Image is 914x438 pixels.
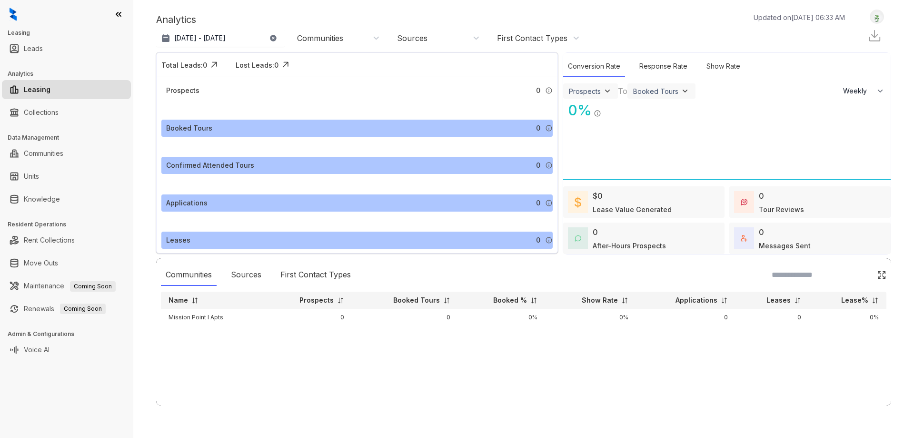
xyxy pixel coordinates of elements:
a: RenewalsComing Soon [24,299,106,318]
img: sorting [337,297,344,304]
img: Info [545,124,553,132]
a: Knowledge [24,190,60,209]
p: Booked Tours [393,295,440,305]
div: Prospects [166,85,199,96]
div: Response Rate [635,56,692,77]
li: Leads [2,39,131,58]
img: Info [545,162,553,169]
img: Download [867,29,882,43]
img: sorting [621,297,628,304]
span: Coming Soon [60,304,106,314]
div: To [618,85,627,97]
td: 0% [545,309,636,326]
img: sorting [530,297,537,304]
div: $0 [593,190,603,202]
img: UserAvatar [870,12,884,22]
li: Leasing [2,80,131,99]
img: TotalFum [741,235,747,242]
li: Units [2,167,131,186]
div: 0 [593,226,598,238]
img: ViewFilterArrow [680,86,690,96]
a: Leads [24,39,43,58]
button: Weekly [837,82,891,100]
td: 0 [636,309,735,326]
span: 0 [536,123,540,133]
img: logo [10,8,17,21]
li: Knowledge [2,190,131,209]
img: sorting [191,297,199,304]
td: 0 [352,309,458,326]
td: 0% [809,309,886,326]
span: 0 [536,235,540,245]
p: Applications [676,295,717,305]
p: Prospects [299,295,334,305]
img: AfterHoursConversations [575,235,581,242]
p: Leases [766,295,791,305]
span: Coming Soon [70,281,116,292]
img: Info [545,199,553,207]
h3: Data Management [8,133,133,142]
div: Applications [166,198,208,208]
div: Communities [297,33,343,43]
span: 0 [536,85,540,96]
div: Lost Leads: 0 [236,60,278,70]
div: After-Hours Prospects [593,241,666,251]
td: 0% [458,309,546,326]
a: Units [24,167,39,186]
img: Info [545,87,553,94]
img: Click Icon [207,58,221,72]
li: Move Outs [2,254,131,273]
div: 0 [759,226,764,238]
td: 0 [264,309,352,326]
p: Show Rate [582,295,618,305]
img: sorting [443,297,450,304]
div: 0 % [563,100,592,121]
td: 0 [735,309,809,326]
img: LeaseValue [575,196,581,208]
li: Maintenance [2,276,131,295]
div: Leases [166,235,190,245]
div: Communities [161,264,217,286]
p: Booked % [493,295,527,305]
li: Collections [2,103,131,122]
div: First Contact Types [497,33,567,43]
div: Total Leads: 0 [161,60,207,70]
a: Leasing [24,80,50,99]
li: Renewals [2,299,131,318]
td: Mission Point I Apts [161,309,264,326]
img: Click Icon [877,270,886,280]
a: Communities [24,144,63,163]
li: Voice AI [2,340,131,359]
div: Lease Value Generated [593,204,672,214]
img: sorting [721,297,728,304]
div: Booked Tours [633,87,678,95]
p: Analytics [156,12,196,27]
a: Rent Collections [24,231,75,250]
a: Collections [24,103,59,122]
div: Conversion Rate [563,56,625,77]
img: sorting [794,297,801,304]
h3: Leasing [8,29,133,37]
div: Show Rate [702,56,745,77]
div: First Contact Types [276,264,356,286]
img: Info [594,110,601,117]
p: [DATE] - [DATE] [174,33,226,43]
h3: Resident Operations [8,220,133,229]
span: 0 [536,160,540,171]
img: TourReviews [741,199,747,205]
h3: Admin & Configurations [8,330,133,338]
h3: Analytics [8,70,133,78]
div: Confirmed Attended Tours [166,160,254,171]
div: Sources [397,33,427,43]
img: ViewFilterArrow [603,86,612,96]
img: Click Icon [278,58,293,72]
img: SearchIcon [857,271,865,279]
li: Rent Collections [2,231,131,250]
img: sorting [872,297,879,304]
div: 0 [759,190,764,202]
div: Prospects [569,87,601,95]
li: Communities [2,144,131,163]
div: Booked Tours [166,123,212,133]
span: 0 [536,198,540,208]
p: Lease% [841,295,868,305]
